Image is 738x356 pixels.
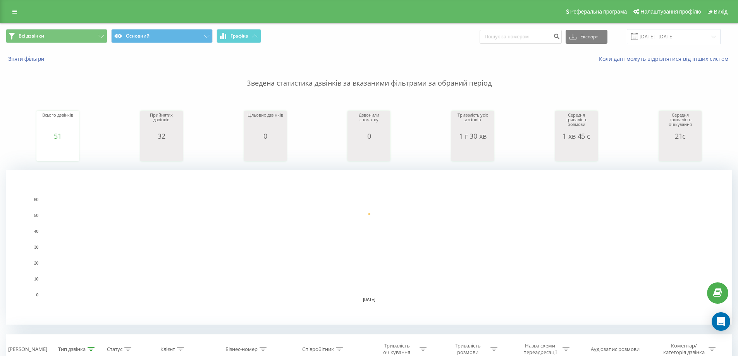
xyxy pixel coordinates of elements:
[42,112,73,118] font: Всього дзвінків
[160,346,175,353] font: Клієнт
[363,298,375,302] text: [DATE]
[570,9,627,15] font: Реферальна програма
[712,312,730,331] div: Відкрити Intercom Messenger
[217,29,261,43] button: Графіка
[563,131,590,141] font: 1 хв 45 с
[599,55,728,62] font: Коли дані можуть відрізнятися від інших систем
[107,346,122,353] font: Статус
[8,346,47,353] font: [PERSON_NAME]
[459,131,486,141] font: 1 г 30 хв
[8,56,44,62] font: Зняти фільтри
[34,213,39,218] text: 50
[455,342,481,356] font: Тривалість розмови
[580,33,598,40] font: Експорт
[6,55,48,62] button: Зняти фільтри
[248,112,283,118] font: Цільових дзвінків
[158,131,165,141] font: 32
[640,9,701,15] font: Налаштування профілю
[34,245,39,249] text: 30
[523,342,557,356] font: Назва схеми переадресації
[675,131,686,141] font: 21с
[225,346,258,353] font: Бізнес-номер
[6,170,732,325] svg: Діаграма.
[383,342,410,356] font: Тривалість очікування
[34,198,39,202] text: 60
[349,140,388,163] svg: Діаграма.
[36,293,38,297] text: 0
[557,140,596,163] svg: Діаграма.
[54,131,62,141] font: 51
[150,112,173,122] font: Прийнятих дзвінків
[566,112,587,127] font: Середня тривалість розмови
[458,112,488,122] font: Тривалість усіх дзвінків
[566,30,607,44] button: Експорт
[669,112,692,127] font: Середня тривалість очікування
[714,9,728,15] font: Вихід
[302,346,334,353] font: Співробітник
[367,131,371,141] font: 0
[34,229,39,234] text: 40
[34,277,39,281] text: 10
[661,140,700,163] svg: Діаграма.
[599,55,732,62] a: Коли дані можуть відрізнятися від інших систем
[359,112,379,122] font: Дзвонили спочатку
[111,29,213,43] button: Основний
[19,33,44,39] font: Всі дзвінки
[480,30,562,44] input: Пошук за номером
[6,29,107,43] button: Всі дзвінки
[247,78,492,88] font: Зведена статистика дзвінків за вказаними фільтрами за обраний період
[591,346,640,353] font: Аудіозапис розмови
[34,261,39,265] text: 20
[126,33,150,39] font: Основний
[231,33,248,39] font: Графіка
[142,140,181,163] svg: Діаграма.
[38,140,77,163] svg: Діаграма.
[663,342,705,356] font: Коментар/категорія дзвінка
[58,346,86,353] font: Тип дзвінка
[453,140,492,163] svg: Діаграма.
[246,140,285,163] svg: Діаграма.
[263,131,267,141] font: 0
